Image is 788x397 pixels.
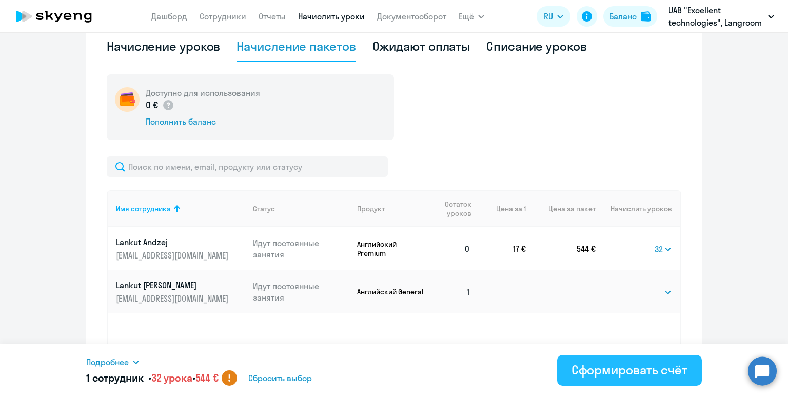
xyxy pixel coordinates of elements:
[259,11,286,22] a: Отчеты
[435,200,471,218] span: Остаток уроков
[107,38,220,54] div: Начисление уроков
[253,281,349,303] p: Идут постоянные занятия
[459,10,474,23] span: Ещё
[663,4,779,29] button: UAB "Excellent technologies", Langroom
[116,280,231,291] p: Lankut [PERSON_NAME]
[298,11,365,22] a: Начислить уроки
[195,371,219,384] span: 544 €
[116,204,171,213] div: Имя сотрудника
[537,6,570,27] button: RU
[253,237,349,260] p: Идут постоянные занятия
[146,87,260,98] h5: Доступно для использования
[253,204,349,213] div: Статус
[107,156,388,177] input: Поиск по имени, email, продукту или статусу
[609,10,637,23] div: Баланс
[479,227,526,270] td: 17 €
[377,11,446,22] a: Документооборот
[86,371,219,385] h5: 1 сотрудник • •
[86,356,129,368] span: Подробнее
[357,287,426,296] p: Английский General
[357,240,426,258] p: Английский Premium
[116,236,245,261] a: Lankut Andzej[EMAIL_ADDRESS][DOMAIN_NAME]
[253,204,275,213] div: Статус
[526,227,596,270] td: 544 €
[459,6,484,27] button: Ещё
[526,190,596,227] th: Цена за пакет
[435,200,479,218] div: Остаток уроков
[486,38,587,54] div: Списание уроков
[572,362,687,378] div: Сформировать счёт
[426,227,479,270] td: 0
[641,11,651,22] img: balance
[151,11,187,22] a: Дашборд
[116,236,231,248] p: Lankut Andzej
[557,355,702,386] button: Сформировать счёт
[200,11,246,22] a: Сотрудники
[116,204,245,213] div: Имя сотрудника
[603,6,657,27] button: Балансbalance
[357,204,426,213] div: Продукт
[479,190,526,227] th: Цена за 1
[596,190,680,227] th: Начислить уроков
[116,280,245,304] a: Lankut [PERSON_NAME][EMAIL_ADDRESS][DOMAIN_NAME]
[357,204,385,213] div: Продукт
[544,10,553,23] span: RU
[116,250,231,261] p: [EMAIL_ADDRESS][DOMAIN_NAME]
[146,98,174,112] p: 0 €
[151,371,192,384] span: 32 урока
[237,38,356,54] div: Начисление пакетов
[668,4,764,29] p: UAB "Excellent technologies", Langroom
[426,270,479,313] td: 1
[146,116,260,127] div: Пополнить баланс
[372,38,470,54] div: Ожидают оплаты
[115,87,140,112] img: wallet-circle.png
[116,293,231,304] p: [EMAIL_ADDRESS][DOMAIN_NAME]
[248,372,312,384] span: Сбросить выбор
